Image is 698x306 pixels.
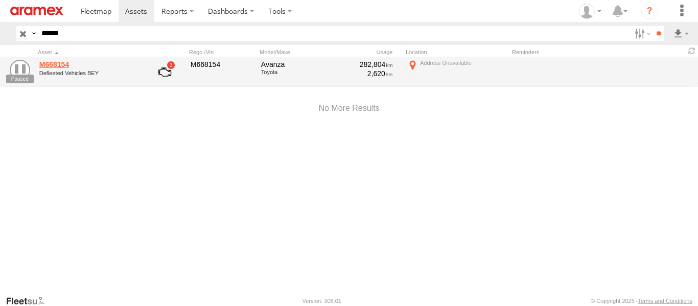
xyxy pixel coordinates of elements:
label: Search Query [30,26,38,41]
a: Terms and Conditions [638,298,692,304]
img: aramex-logo.svg [10,7,63,15]
div: Toyota [261,69,335,75]
label: Search Filter Options [631,26,653,41]
div: Usage [340,49,402,56]
div: Rego./Vin [189,49,255,56]
div: Avanza [261,60,335,69]
div: undefined [39,70,138,76]
div: 2,620 [342,69,393,78]
i: ? [641,3,658,19]
div: Version: 308.01 [303,298,341,304]
div: Model/Make [260,49,336,56]
div: © Copyright 2025 - [591,298,692,304]
div: Location [406,49,508,56]
span: Refresh [686,46,698,56]
a: View Asset Details [10,60,30,80]
a: View Asset with Fault/s [146,60,183,84]
div: Reminders [512,49,603,56]
label: Export results as... [672,26,690,41]
div: M668154 [191,60,254,69]
div: Mazen Siblini [575,4,605,19]
label: Click to View Current Location [406,58,508,86]
div: 282,804 [342,60,393,69]
div: Click to Sort [38,49,140,56]
a: Visit our Website [6,296,53,306]
a: M668154 [39,60,138,69]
